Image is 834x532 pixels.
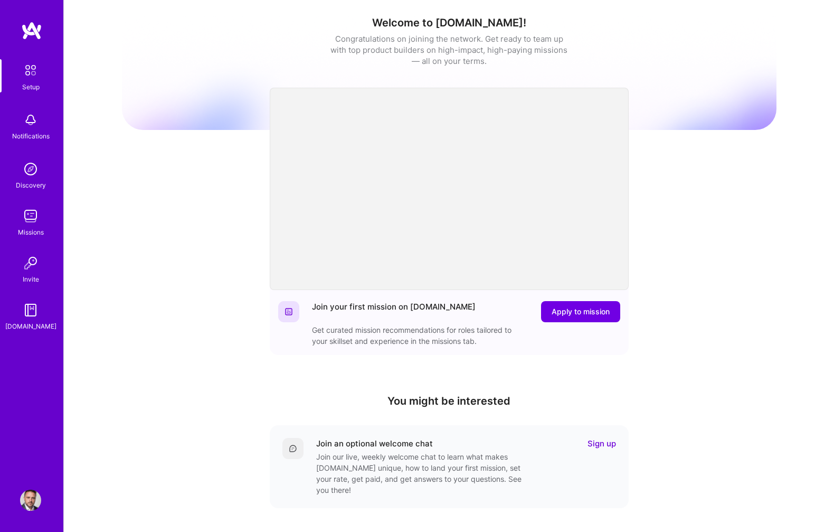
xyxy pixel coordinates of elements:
[312,324,523,347] div: Get curated mission recommendations for roles tailored to your skillset and experience in the mis...
[12,130,50,142] div: Notifications
[316,451,527,496] div: Join our live, weekly welcome chat to learn what makes [DOMAIN_NAME] unique, how to land your fir...
[541,301,620,322] button: Apply to mission
[20,206,41,227] img: teamwork
[20,158,41,180] img: discovery
[122,16,776,29] h1: Welcome to [DOMAIN_NAME]!
[312,301,476,322] div: Join your first mission on [DOMAIN_NAME]
[285,307,293,316] img: Website
[289,444,297,453] img: Comment
[270,395,629,407] h4: You might be interested
[20,59,42,81] img: setup
[587,438,616,449] a: Sign up
[330,33,568,67] div: Congratulations on joining the network. Get ready to team up with top product builders on high-im...
[21,21,42,40] img: logo
[18,227,44,238] div: Missions
[20,490,41,511] img: User Avatar
[270,88,629,290] iframe: video
[5,321,56,332] div: [DOMAIN_NAME]
[20,253,41,274] img: Invite
[20,109,41,130] img: bell
[17,490,44,511] a: User Avatar
[23,274,39,285] div: Invite
[22,81,40,92] div: Setup
[20,300,41,321] img: guide book
[316,438,433,449] div: Join an optional welcome chat
[552,306,610,317] span: Apply to mission
[16,180,46,191] div: Discovery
